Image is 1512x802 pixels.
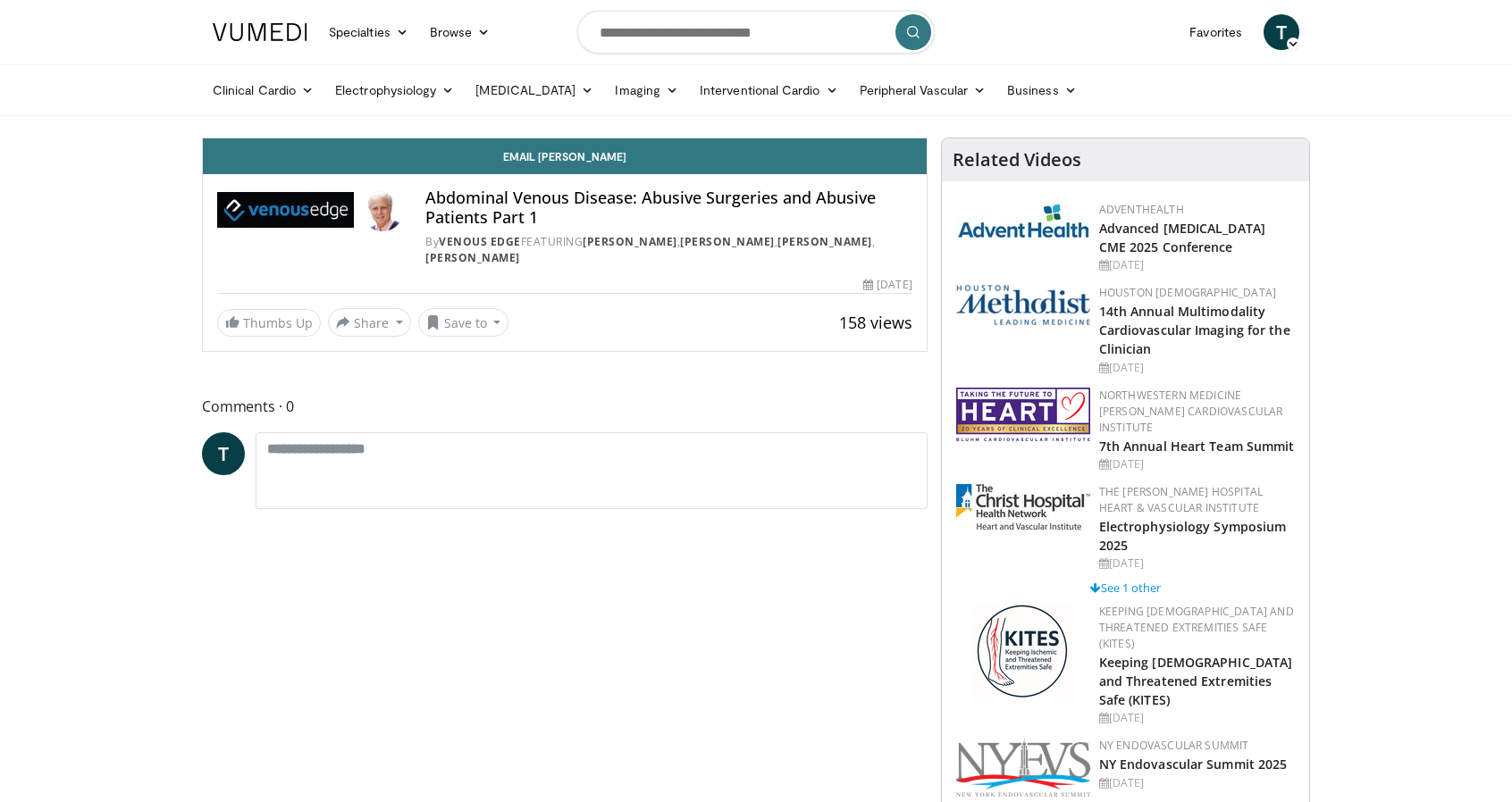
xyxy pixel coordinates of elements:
[996,72,1088,108] a: Business
[425,188,911,227] h4: Abdominal Venous Disease: Abusive Surgeries and Abusive Patients Part 1
[953,149,1081,171] h4: Related Videos
[202,395,928,418] span: Comments 0
[839,312,912,333] span: 158 views
[1099,775,1295,791] div: [DATE]
[1099,257,1295,273] div: [DATE]
[318,14,419,50] a: Specialties
[1099,438,1295,455] a: 7th Annual Heart Team Summit
[1090,580,1161,596] a: See 1 other
[956,388,1090,441] img: f8a43200-de9b-4ddf-bb5c-8eb0ded660b2.png.150x105_q85_autocrop_double_scale_upscale_version-0.2.png
[1099,456,1295,472] div: [DATE]
[1264,14,1299,50] a: T
[217,309,321,337] a: Thumbs Up
[1099,202,1184,217] a: AdventHealth
[777,234,872,249] a: [PERSON_NAME]
[1099,654,1293,708] a: Keeping [DEMOGRAPHIC_DATA] and Threatened Extremities Safe (KITES)
[324,72,465,108] a: Electrophysiology
[361,188,404,231] img: Avatar
[863,277,911,293] div: [DATE]
[1099,388,1283,435] a: Northwestern Medicine [PERSON_NAME] Cardiovascular Institute
[1099,360,1295,376] div: [DATE]
[203,138,927,174] a: Email [PERSON_NAME]
[213,23,307,41] img: VuMedi Logo
[1099,556,1295,572] div: [DATE]
[202,432,245,475] a: T
[1099,484,1263,515] a: The [PERSON_NAME] Hospital Heart & Vascular Institute
[439,234,521,249] a: Venous Edge
[425,250,520,265] a: [PERSON_NAME]
[956,202,1090,238] img: 5c3c682d-da39-4b33-93a5-b3fb6ba9580b.jpg.150x105_q85_autocrop_double_scale_upscale_version-0.2.jpg
[328,308,411,337] button: Share
[956,738,1090,797] img: 9866eca1-bcc5-4ff0-8365-49bf9677412e.png.150x105_q85_autocrop_double_scale_upscale_version-0.2.png
[577,11,935,54] input: Search topics, interventions
[680,234,775,249] a: [PERSON_NAME]
[465,72,604,108] a: [MEDICAL_DATA]
[1099,220,1265,255] a: Advanced [MEDICAL_DATA] CME 2025 Conference
[604,72,689,108] a: Imaging
[1099,518,1287,554] a: Electrophysiology Symposium 2025
[956,484,1090,530] img: 32b1860c-ff7d-4915-9d2b-64ca529f373e.jpg.150x105_q85_autocrop_double_scale_upscale_version-0.2.jpg
[202,72,324,108] a: Clinical Cardio
[418,308,509,337] button: Save to
[849,72,996,108] a: Peripheral Vascular
[1099,756,1288,773] a: NY Endovascular Summit 2025
[1099,710,1295,726] div: [DATE]
[1099,604,1294,651] a: Keeping [DEMOGRAPHIC_DATA] and Threatened Extremities Safe (KITES)
[1099,303,1290,357] a: 14th Annual Multimodality Cardiovascular Imaging for the Clinician
[1179,14,1253,50] a: Favorites
[419,14,501,50] a: Browse
[583,234,677,249] a: [PERSON_NAME]
[1099,285,1276,300] a: Houston [DEMOGRAPHIC_DATA]
[217,188,354,231] img: Venous Edge
[973,604,1072,698] img: bf26f766-c297-4107-aaff-b3718bba667b.png.150x105_q85_autocrop_double_scale_upscale_version-0.2.png
[689,72,849,108] a: Interventional Cardio
[425,234,911,266] div: By FEATURING , , ,
[1099,738,1249,753] a: NY Endovascular Summit
[956,285,1090,325] img: 5e4488cc-e109-4a4e-9fd9-73bb9237ee91.png.150x105_q85_autocrop_double_scale_upscale_version-0.2.png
